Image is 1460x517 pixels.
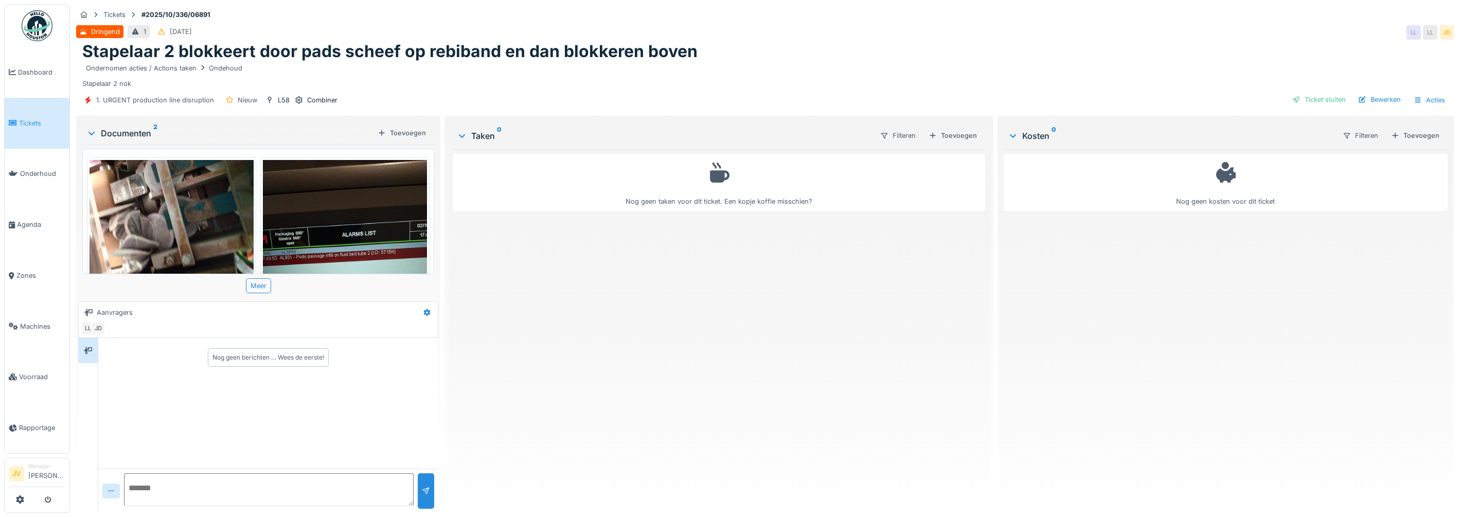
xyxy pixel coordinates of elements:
[1010,158,1441,206] div: Nog geen kosten voor dit ticket
[144,27,146,37] div: 1
[924,129,981,142] div: Toevoegen
[28,462,65,470] div: Manager
[97,308,133,317] div: Aanvragers
[1439,25,1454,40] div: JD
[170,27,192,37] div: [DATE]
[246,278,271,293] div: Meer
[5,199,69,250] a: Agenda
[1354,93,1405,106] div: Bewerken
[876,128,920,143] div: Filteren
[263,160,427,379] img: smhj7c232fjv6f4700mz49kv4on6
[20,169,65,179] span: Onderhoud
[153,127,157,139] sup: 2
[5,47,69,98] a: Dashboard
[5,352,69,403] a: Voorraad
[86,127,373,139] div: Documenten
[5,250,69,301] a: Zones
[1288,93,1350,106] div: Ticket sluiten
[373,126,430,140] div: Toevoegen
[19,423,65,433] span: Rapportage
[1008,130,1334,142] div: Kosten
[5,149,69,200] a: Onderhoud
[20,322,65,331] span: Machines
[17,220,65,229] span: Agenda
[90,160,254,283] img: 3w6kn2nn1hlrl1kiu4qbop6xjmyr
[18,67,65,77] span: Dashboard
[91,321,105,335] div: JD
[497,130,502,142] sup: 0
[307,95,337,105] div: Combiner
[137,10,215,20] strong: #2025/10/336/06891
[19,118,65,128] span: Tickets
[16,271,65,280] span: Zones
[1423,25,1437,40] div: LL
[278,95,290,105] div: L58
[238,95,257,105] div: Nieuw
[82,62,1448,88] div: Stapelaar 2 nok
[1052,130,1056,142] sup: 0
[81,321,95,335] div: LL
[91,27,120,37] div: Dringend
[1387,129,1444,142] div: Toevoegen
[82,42,698,61] h1: Stapelaar 2 blokkeert door pads scheef op rebiband en dan blokkeren boven
[1409,93,1450,108] div: Acties
[19,372,65,382] span: Voorraad
[28,462,65,485] li: [PERSON_NAME]
[9,466,24,482] li: JV
[1406,25,1421,40] div: LL
[5,98,69,149] a: Tickets
[86,63,242,73] div: Ondernomen acties / Actions taken Ondehoud
[5,402,69,453] a: Rapportage
[103,10,126,20] div: Tickets
[212,353,324,362] div: Nog geen berichten … Wees de eerste!
[9,462,65,487] a: JV Manager[PERSON_NAME]
[457,130,871,142] div: Taken
[459,158,978,206] div: Nog geen taken voor dit ticket. Een kopje koffie misschien?
[5,301,69,352] a: Machines
[1338,128,1383,143] div: Filteren
[96,95,214,105] div: 1. URGENT production line disruption
[22,10,52,41] img: Badge_color-CXgf-gQk.svg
